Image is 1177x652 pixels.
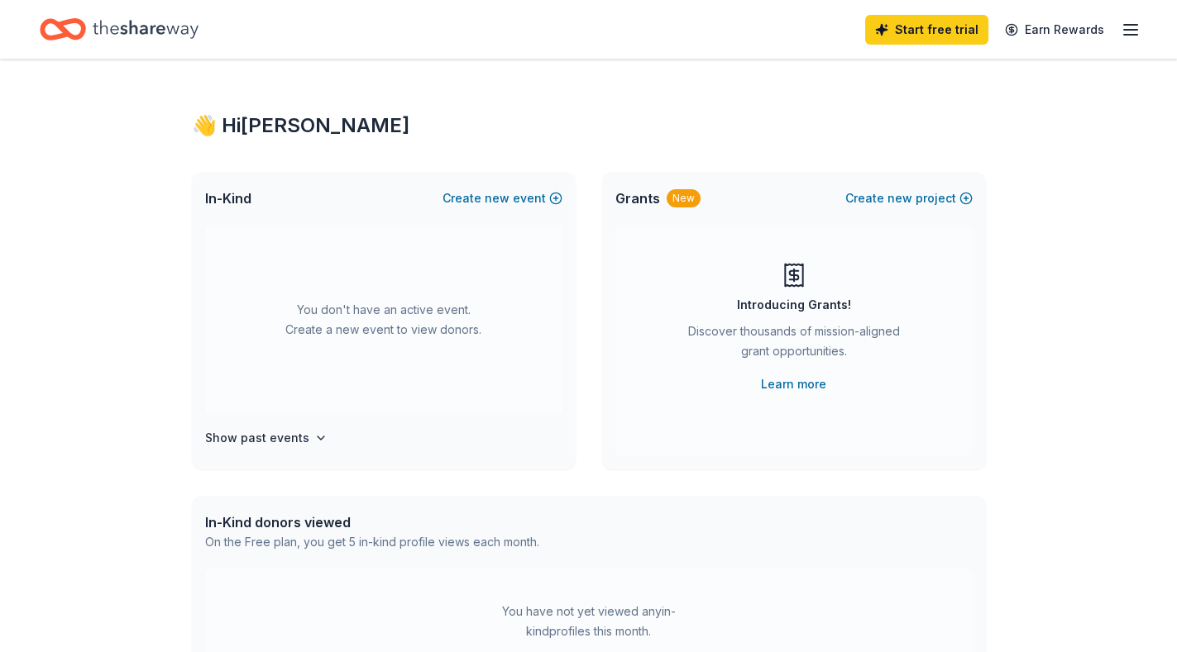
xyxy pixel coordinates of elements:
[205,532,539,552] div: On the Free plan, you get 5 in-kind profile views each month.
[205,428,328,448] button: Show past events
[40,10,199,49] a: Home
[205,225,562,415] div: You don't have an active event. Create a new event to view donors.
[485,188,510,208] span: new
[737,295,851,315] div: Introducing Grants!
[667,189,701,207] div: New
[192,112,986,139] div: 👋 Hi [PERSON_NAME]
[845,188,973,208] button: Createnewproject
[865,15,988,45] a: Start free trial
[615,188,660,208] span: Grants
[205,428,309,448] h4: Show past events
[205,188,251,208] span: In-Kind
[486,602,692,641] div: You have not yet viewed any in-kind profiles this month.
[443,188,562,208] button: Createnewevent
[205,512,539,532] div: In-Kind donors viewed
[761,374,826,394] a: Learn more
[682,321,907,368] div: Discover thousands of mission-aligned grant opportunities.
[995,15,1114,45] a: Earn Rewards
[888,188,912,208] span: new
